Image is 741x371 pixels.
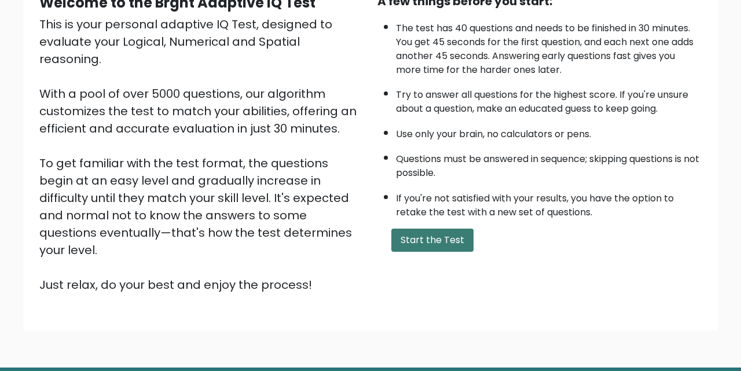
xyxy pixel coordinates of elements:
[396,16,702,77] li: The test has 40 questions and needs to be finished in 30 minutes. You get 45 seconds for the firs...
[396,82,702,116] li: Try to answer all questions for the highest score. If you're unsure about a question, make an edu...
[396,122,702,141] li: Use only your brain, no calculators or pens.
[396,186,702,219] li: If you're not satisfied with your results, you have the option to retake the test with a new set ...
[396,146,702,180] li: Questions must be answered in sequence; skipping questions is not possible.
[39,16,364,293] div: This is your personal adaptive IQ Test, designed to evaluate your Logical, Numerical and Spatial ...
[391,229,474,252] button: Start the Test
